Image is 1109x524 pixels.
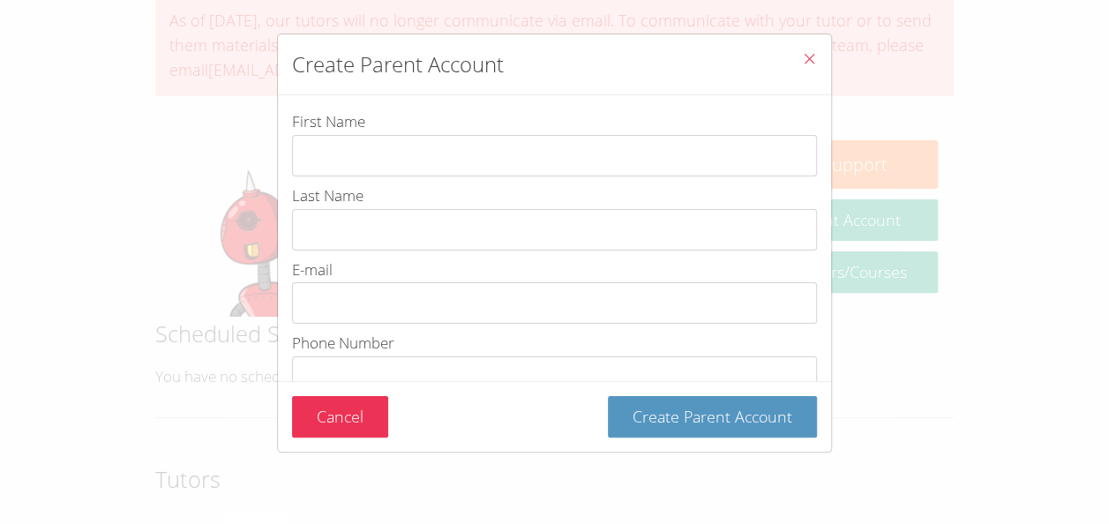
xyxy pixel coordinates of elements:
[788,34,831,88] button: Close
[292,135,817,176] input: First Name
[292,333,394,353] span: Phone Number
[608,396,817,438] button: Create Parent Account
[633,406,792,427] span: Create Parent Account
[292,111,365,131] span: First Name
[292,185,363,206] span: Last Name
[292,209,817,251] input: Last Name
[292,282,817,324] input: E-mail
[292,259,333,280] span: E-mail
[292,356,817,398] input: Phone Number
[292,49,504,80] h2: Create Parent Account
[292,396,388,438] button: Cancel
